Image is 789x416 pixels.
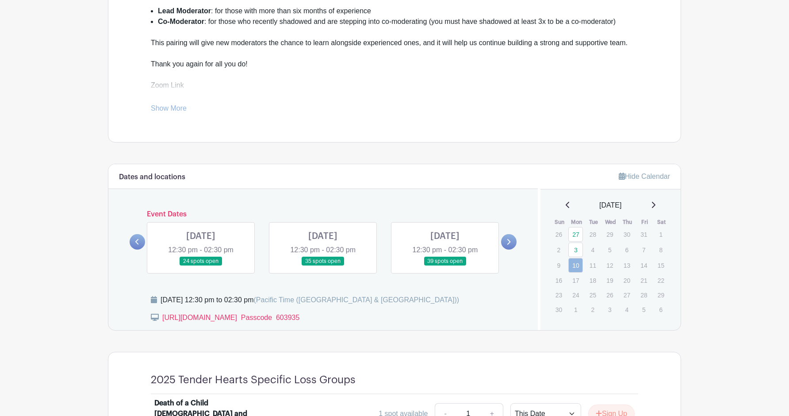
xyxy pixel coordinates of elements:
li: : for those who recently shadowed and are stepping into co-moderating (you must have shadowed at ... [158,16,638,38]
p: 30 [620,227,634,241]
p: 13 [620,258,634,272]
strong: Co-Moderator [158,18,204,25]
div: [DATE] 12:30 pm to 02:30 pm [161,295,459,305]
p: 30 [552,303,566,316]
p: 2 [586,303,600,316]
p: 23 [552,288,566,302]
a: Hide Calendar [619,173,670,180]
p: 26 [602,288,617,302]
p: 5 [602,243,617,257]
th: Thu [619,218,636,227]
th: Tue [585,218,602,227]
a: [URL][DOMAIN_NAME] [151,92,226,100]
p: 4 [586,243,600,257]
p: 1 [568,303,583,316]
th: Sun [551,218,568,227]
p: 4 [620,303,634,316]
strong: Lead Moderator [158,7,211,15]
a: 27 [568,227,583,242]
p: 24 [568,288,583,302]
p: 29 [602,227,617,241]
p: 12 [602,258,617,272]
p: 25 [586,288,600,302]
p: 15 [654,258,668,272]
a: 3 [568,243,583,257]
th: Sat [653,218,670,227]
th: Fri [636,218,653,227]
th: Mon [568,218,585,227]
p: 2 [552,243,566,257]
p: 11 [586,258,600,272]
h4: 2025 Tender Hearts Specific Loss Groups [151,374,356,386]
h6: Dates and locations [119,173,185,181]
span: [DATE] [599,200,621,211]
p: 3 [602,303,617,316]
p: 14 [636,258,651,272]
p: 6 [620,243,634,257]
p: 28 [586,227,600,241]
span: (Pacific Time ([GEOGRAPHIC_DATA] & [GEOGRAPHIC_DATA])) [253,296,459,304]
p: 22 [654,273,668,287]
p: 26 [552,227,566,241]
p: 31 [636,227,651,241]
p: 16 [552,273,566,287]
p: 28 [636,288,651,302]
p: 20 [620,273,634,287]
th: Wed [602,218,619,227]
p: 1 [654,227,668,241]
p: 19 [602,273,617,287]
p: 9 [552,258,566,272]
p: 21 [636,273,651,287]
div: This pairing will give new moderators the chance to learn alongside experienced ones, and it will... [151,38,638,112]
h6: Event Dates [145,210,501,219]
p: 5 [636,303,651,316]
p: 27 [620,288,634,302]
p: 7 [636,243,651,257]
a: Show More [151,104,187,116]
p: 29 [654,288,668,302]
a: [URL][DOMAIN_NAME] Passcode 603935 [162,314,299,321]
a: 10 [568,258,583,273]
li: : for those with more than six months of experience [158,6,638,16]
p: 17 [568,273,583,287]
p: 18 [586,273,600,287]
p: 6 [654,303,668,316]
p: 8 [654,243,668,257]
